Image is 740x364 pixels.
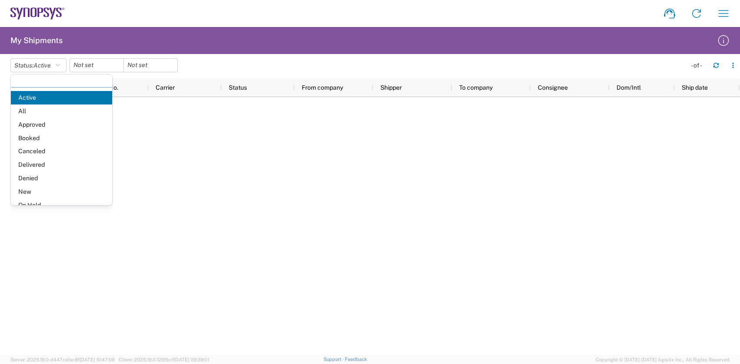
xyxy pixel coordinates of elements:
[119,357,209,362] span: Client: 2025.19.0-129fbcf
[33,62,51,69] span: Active
[11,118,112,131] span: Approved
[345,357,367,362] a: Feedback
[11,91,112,104] span: Active
[11,104,112,118] span: All
[538,84,568,91] span: Consignee
[691,61,706,69] div: - of -
[70,59,123,72] input: Not set
[302,84,343,91] span: From company
[11,131,112,145] span: Booked
[174,357,209,362] span: [DATE] 09:39:01
[682,84,708,91] span: Ship date
[11,158,112,172] span: Delivered
[459,84,493,91] span: To company
[11,185,112,199] span: New
[124,59,177,72] input: Not set
[229,84,247,91] span: Status
[617,84,641,91] span: Dom/Intl
[596,356,730,364] span: Copyright © [DATE]-[DATE] Agistix Inc., All Rights Reserved
[323,357,345,362] a: Support
[80,357,115,362] span: [DATE] 10:47:06
[10,58,67,72] button: Status:Active
[11,172,112,185] span: Denied
[156,84,175,91] span: Carrier
[380,84,402,91] span: Shipper
[10,35,63,46] h2: My Shipments
[11,145,112,158] span: Canceled
[11,199,112,212] span: On Hold
[10,357,115,362] span: Server: 2025.19.0-d447cefac8f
